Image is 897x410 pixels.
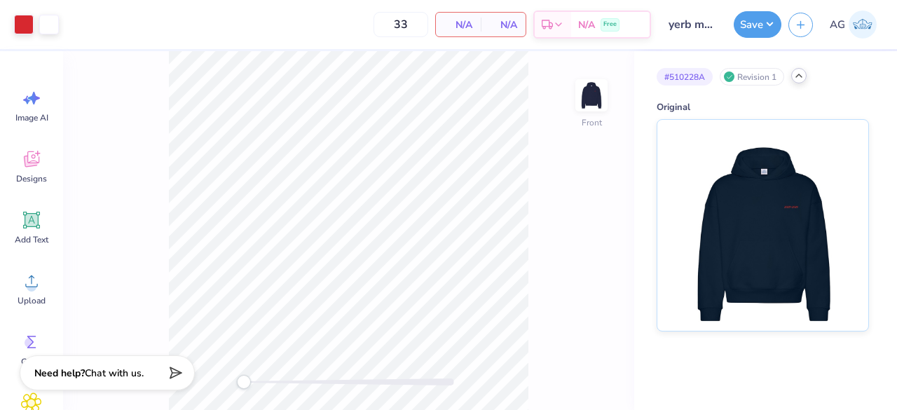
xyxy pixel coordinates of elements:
span: Chat with us. [85,367,144,380]
a: AG [823,11,883,39]
span: N/A [444,18,472,32]
input: Untitled Design [658,11,727,39]
img: Akshika Gurao [849,11,877,39]
button: Save [734,11,781,38]
div: # 510228A [657,68,713,86]
div: Revision 1 [720,68,784,86]
input: – – [374,12,428,37]
span: Add Text [15,234,48,245]
span: Upload [18,295,46,306]
div: Front [582,116,602,129]
div: Original [657,101,869,115]
div: Accessibility label [237,375,251,389]
span: Designs [16,173,47,184]
span: N/A [489,18,517,32]
span: Image AI [15,112,48,123]
span: N/A [578,18,595,32]
strong: Need help? [34,367,85,380]
img: Front [577,81,605,109]
img: Original [676,120,849,331]
span: AG [830,17,845,33]
span: Free [603,20,617,29]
